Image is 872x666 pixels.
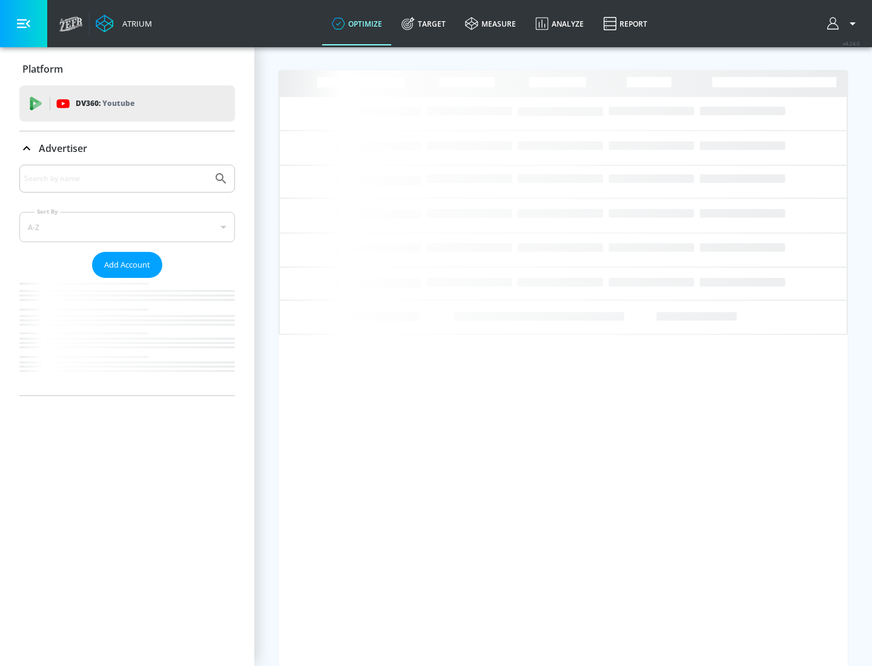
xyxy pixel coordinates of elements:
span: Add Account [104,258,150,272]
button: Add Account [92,252,162,278]
p: DV360: [76,97,134,110]
a: Target [392,2,455,45]
nav: list of Advertiser [19,278,235,395]
a: Atrium [96,15,152,33]
div: Advertiser [19,131,235,165]
p: Platform [22,62,63,76]
div: Advertiser [19,165,235,395]
div: A-Z [19,212,235,242]
p: Advertiser [39,142,87,155]
a: Analyze [526,2,593,45]
div: Platform [19,52,235,86]
a: measure [455,2,526,45]
input: Search by name [24,171,208,186]
a: optimize [322,2,392,45]
div: DV360: Youtube [19,85,235,122]
label: Sort By [35,208,61,216]
a: Report [593,2,657,45]
div: Atrium [117,18,152,29]
span: v 4.24.0 [843,40,860,47]
p: Youtube [102,97,134,110]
